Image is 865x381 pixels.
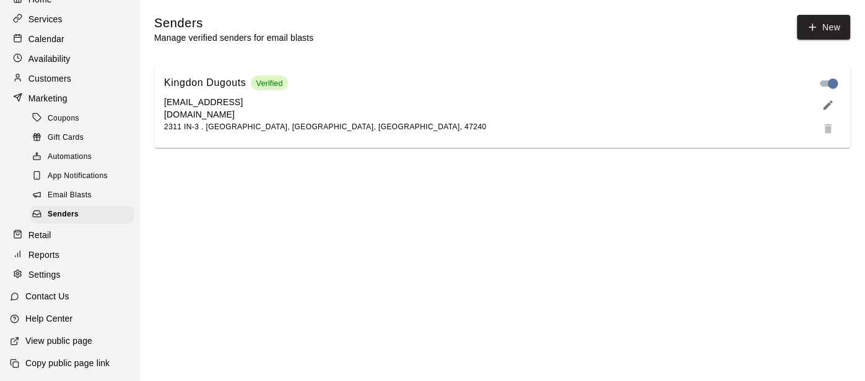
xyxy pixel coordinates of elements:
div: Automations [30,148,134,166]
button: edit [815,96,840,114]
div: App Notifications [30,168,134,185]
p: [EMAIL_ADDRESS][DOMAIN_NAME] [164,96,288,121]
button: New [797,15,850,40]
a: Gift Cards [30,128,139,147]
p: Services [28,13,63,25]
p: View public page [25,335,92,347]
span: Coupons [48,113,79,125]
p: Settings [28,268,61,281]
a: Marketing [10,89,129,108]
span: Automations [48,151,92,163]
h5: Senders [154,15,313,32]
a: Services [10,10,129,28]
span: Senders [48,208,79,221]
p: Contact Us [25,290,69,302]
div: Email Blasts [30,187,134,204]
p: Customers [28,72,71,85]
a: Settings [10,265,129,284]
a: App Notifications [30,167,139,186]
a: Reports [10,246,129,264]
p: Availability [28,53,71,65]
p: Copy public page link [25,357,110,369]
p: Reports [28,249,59,261]
span: App Notifications [48,170,108,182]
span: 2311 IN-3 . [GEOGRAPHIC_DATA], [GEOGRAPHIC_DATA], [GEOGRAPHIC_DATA], 47240 [164,122,486,131]
p: Calendar [28,33,64,45]
a: Email Blasts [30,186,139,205]
a: Calendar [10,30,129,48]
div: Gift Cards [30,129,134,147]
a: Availability [10,49,129,68]
a: Automations [30,148,139,167]
div: Coupons [30,110,134,127]
p: Help Center [25,312,72,325]
div: Senders [30,206,134,223]
a: Customers [10,69,129,88]
p: Manage verified senders for email blasts [154,32,313,44]
span: Verified [251,79,287,88]
span: Email Blasts [48,189,92,202]
p: Marketing [28,92,67,105]
a: Senders [30,205,139,225]
span: Gift Cards [48,132,84,144]
a: Coupons [30,109,139,128]
p: Retail [28,229,51,241]
a: Retail [10,226,129,244]
h6: Kingdon Dugouts [164,75,246,91]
